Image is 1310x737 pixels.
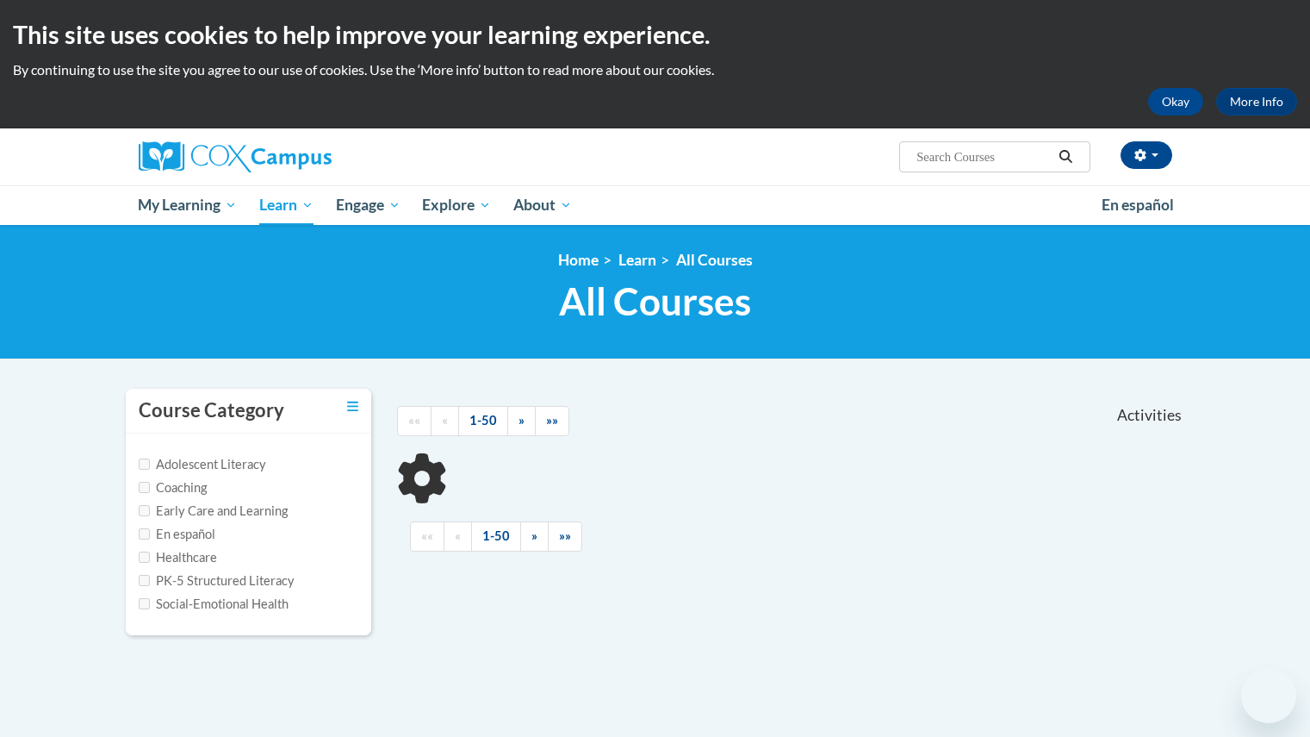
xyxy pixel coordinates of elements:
[347,397,358,416] a: Toggle collapse
[139,525,215,544] label: En español
[455,528,461,543] span: «
[139,528,150,540] input: Checkbox for Options
[531,528,537,543] span: »
[139,598,150,609] input: Checkbox for Options
[410,522,444,552] a: Begining
[336,195,400,215] span: Engage
[139,548,217,567] label: Healthcare
[1102,196,1174,214] span: En español
[139,552,150,563] input: Checkbox for Options
[139,397,284,424] h3: Course Category
[139,455,266,474] label: Adolescent Literacy
[559,278,751,324] span: All Courses
[139,595,289,614] label: Social-Emotional Health
[507,406,536,436] a: Next
[502,185,583,225] a: About
[1117,406,1182,425] span: Activities
[325,185,412,225] a: Engage
[458,406,508,436] a: 1-50
[431,406,459,436] a: Previous
[127,185,249,225] a: My Learning
[139,575,150,586] input: Checkbox for Options
[513,195,572,215] span: About
[915,147,1052,167] input: Search Courses
[422,195,491,215] span: Explore
[139,141,332,172] img: Cox Campus
[518,413,525,428] span: »
[548,522,582,552] a: End
[13,17,1297,52] h2: This site uses cookies to help improve your learning experience.
[408,413,420,428] span: ««
[139,571,295,590] label: PK-5 Structured Literacy
[421,528,433,543] span: ««
[442,413,448,428] span: «
[113,185,1198,225] div: Main menu
[13,60,1297,79] p: By continuing to use the site you agree to our use of cookies. Use the ‘More info’ button to read...
[138,195,237,215] span: My Learning
[411,185,502,225] a: Explore
[139,505,150,516] input: Checkbox for Options
[139,459,150,470] input: Checkbox for Options
[618,251,656,269] a: Learn
[535,406,569,436] a: End
[559,528,571,543] span: »»
[1121,141,1172,169] button: Account Settings
[558,251,599,269] a: Home
[520,522,549,552] a: Next
[139,478,207,497] label: Coaching
[259,195,314,215] span: Learn
[1052,147,1078,167] button: Search
[397,406,431,436] a: Begining
[139,482,150,493] input: Checkbox for Options
[444,522,472,552] a: Previous
[1090,187,1185,223] a: En español
[1241,668,1296,723] iframe: Button to launch messaging window
[1216,88,1297,116] a: More Info
[676,251,753,269] a: All Courses
[1148,88,1203,116] button: Okay
[139,502,288,521] label: Early Care and Learning
[546,413,558,428] span: »»
[248,185,325,225] a: Learn
[471,522,521,552] a: 1-50
[139,141,466,172] a: Cox Campus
